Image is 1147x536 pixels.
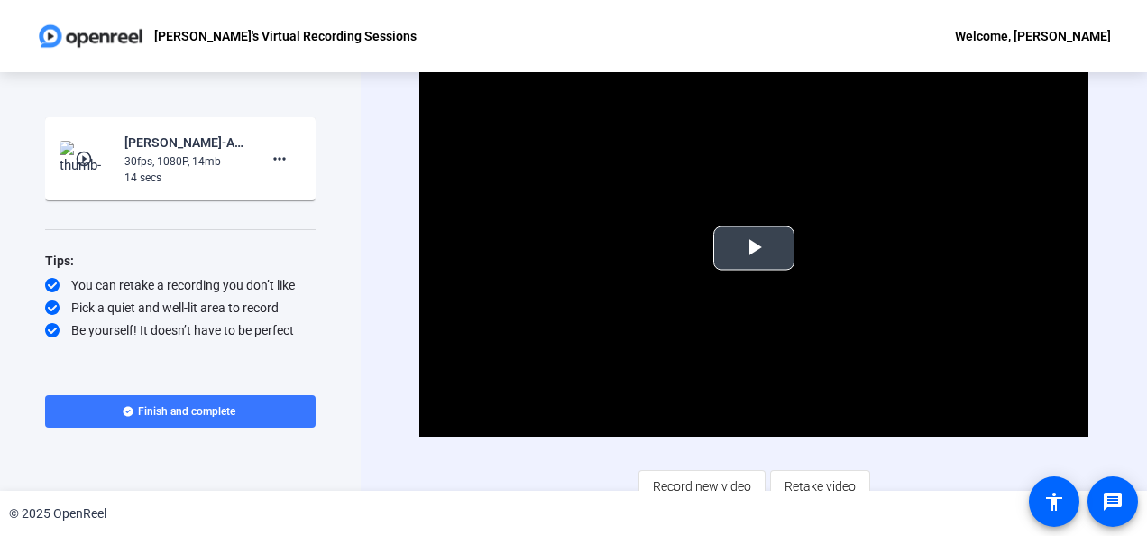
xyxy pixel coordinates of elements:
mat-icon: message [1102,491,1124,513]
div: You can retake a recording you don’t like [45,276,316,294]
div: Tips: [45,250,316,272]
button: Play Video [713,226,794,271]
div: © 2025 OpenReel [9,504,106,523]
img: thumb-nail [60,141,113,177]
div: 30fps, 1080P, 14mb [124,153,245,170]
mat-icon: play_circle_outline [75,150,96,168]
p: [PERSON_NAME]'s Virtual Recording Sessions [154,25,417,47]
mat-icon: more_horiz [269,148,290,170]
span: Retake video [785,469,856,504]
div: Welcome, [PERSON_NAME] [955,25,1111,47]
img: OpenReel logo [36,18,145,54]
button: Record new video [638,470,766,503]
div: 14 secs [124,170,245,186]
span: Record new video [653,469,751,504]
div: Be yourself! It doesn’t have to be perfect [45,321,316,339]
button: Retake video [770,470,870,503]
div: Pick a quiet and well-lit area to record [45,299,316,317]
div: Video Player [419,60,1087,437]
span: Finish and complete [138,404,235,419]
mat-icon: accessibility [1043,491,1065,513]
button: Finish and complete [45,395,316,428]
div: [PERSON_NAME]-ANPL6330-[PERSON_NAME]-s Virtual Recording Sessions-1758118593960-webcam [124,132,245,153]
